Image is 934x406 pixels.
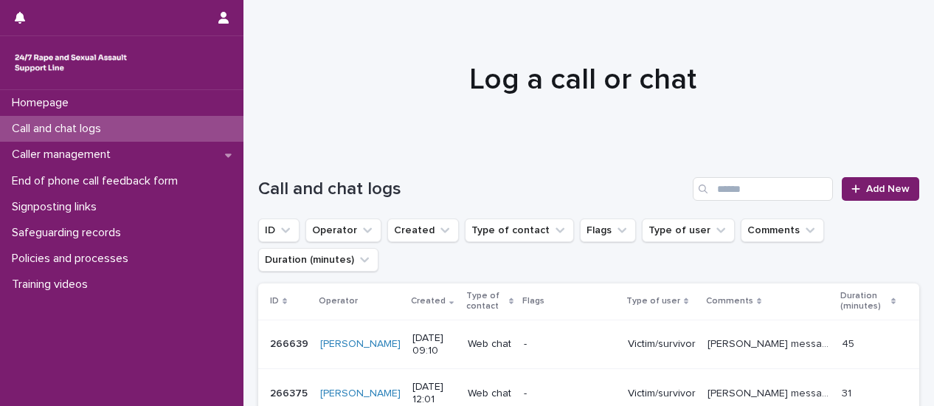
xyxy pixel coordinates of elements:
p: End of phone call feedback form [6,174,190,188]
p: 45 [842,335,857,351]
span: Add New [866,184,910,194]
p: Caller management [6,148,122,162]
p: - [524,338,616,351]
p: Hannah messaged to talk about her feelings having been raped and assaulted by penetration recentl... [708,385,833,400]
p: Signposting links [6,200,108,214]
p: Policies and processes [6,252,140,266]
button: Operator [305,219,381,242]
p: Charlotte messaged to chat about her feelings about the police possibly deciding that there has b... [708,335,833,351]
button: Duration (minutes) [258,248,378,272]
p: Victim/survivor [628,388,696,400]
img: rhQMoQhaT3yELyF149Cw [12,48,130,78]
p: Web chat [468,338,511,351]
a: [PERSON_NAME] [320,388,401,400]
button: Flags [580,219,636,242]
input: Search [693,177,833,201]
p: Homepage [6,96,80,110]
p: Created [411,293,446,309]
p: Type of user [626,293,680,309]
p: Comments [706,293,753,309]
button: Comments [741,219,824,242]
a: [PERSON_NAME] [320,338,401,351]
p: Victim/survivor [628,338,696,351]
p: ID [270,293,279,309]
button: Created [387,219,459,242]
p: Duration (minutes) [840,288,888,315]
button: Type of user [642,219,735,242]
p: Call and chat logs [6,122,113,136]
p: Type of contact [466,288,505,315]
h1: Log a call or chat [258,62,908,97]
p: 266375 [270,385,311,400]
p: - [524,388,616,400]
button: ID [258,219,300,242]
p: 266639 [270,335,311,351]
p: Web chat [468,388,511,400]
p: Flags [522,293,544,309]
p: Training videos [6,278,100,292]
p: [DATE] 12:01 [412,381,456,406]
p: Operator [319,293,358,309]
a: Add New [842,177,919,201]
p: [DATE] 09:10 [412,332,456,357]
h1: Call and chat logs [258,179,687,200]
p: 31 [842,385,854,400]
button: Type of contact [465,219,574,242]
tr: 266639266639 [PERSON_NAME] [DATE] 09:10Web chat-Victim/survivor[PERSON_NAME] messaged to chat abo... [258,320,919,369]
p: Safeguarding records [6,226,133,240]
